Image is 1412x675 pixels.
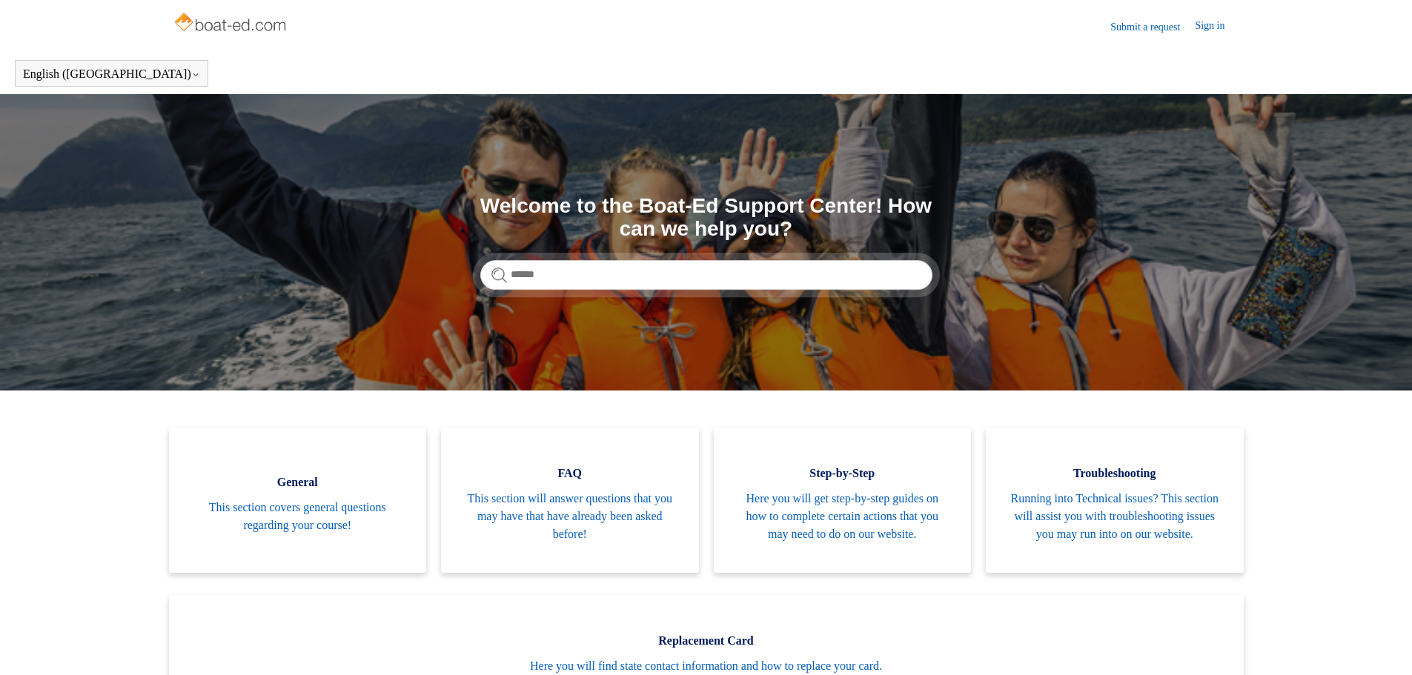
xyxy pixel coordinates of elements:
span: General [191,473,405,491]
span: This section will answer questions that you may have that have already been asked before! [463,490,677,543]
a: FAQ This section will answer questions that you may have that have already been asked before! [441,428,699,573]
a: Troubleshooting Running into Technical issues? This section will assist you with troubleshooting ... [986,428,1244,573]
img: Boat-Ed Help Center home page [173,9,291,39]
button: English ([GEOGRAPHIC_DATA]) [23,67,200,81]
span: Troubleshooting [1008,465,1222,482]
span: FAQ [463,465,677,482]
a: Step-by-Step Here you will get step-by-step guides on how to complete certain actions that you ma... [714,428,972,573]
div: Chat Support [1316,625,1402,664]
a: Sign in [1195,18,1239,36]
a: Submit a request [1110,19,1195,35]
span: Here you will get step-by-step guides on how to complete certain actions that you may need to do ... [736,490,949,543]
span: Replacement Card [191,632,1222,650]
span: Here you will find state contact information and how to replace your card. [191,657,1222,675]
h1: Welcome to the Boat-Ed Support Center! How can we help you? [480,195,932,241]
input: Search [480,260,932,290]
span: This section covers general questions regarding your course! [191,499,405,534]
span: Running into Technical issues? This section will assist you with troubleshooting issues you may r... [1008,490,1222,543]
span: Step-by-Step [736,465,949,482]
a: General This section covers general questions regarding your course! [169,428,427,573]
